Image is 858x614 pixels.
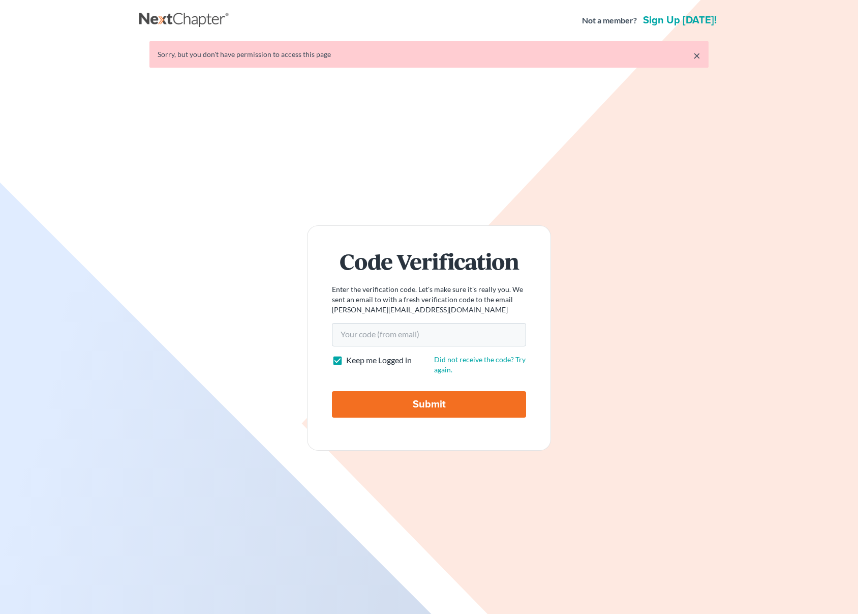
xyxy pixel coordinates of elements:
input: Submit [332,391,526,418]
strong: Not a member? [582,15,637,26]
p: Enter the verification code. Let's make sure it's really you. We sent an email to with a fresh ve... [332,284,526,315]
a: Sign up [DATE]! [641,15,719,25]
input: Your code (from email) [332,323,526,346]
label: Keep me Logged in [346,355,412,366]
div: Sorry, but you don't have permission to access this page [158,49,700,60]
a: × [693,49,700,62]
a: Did not receive the code? Try again. [434,355,526,374]
h1: Code Verification [332,250,526,272]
